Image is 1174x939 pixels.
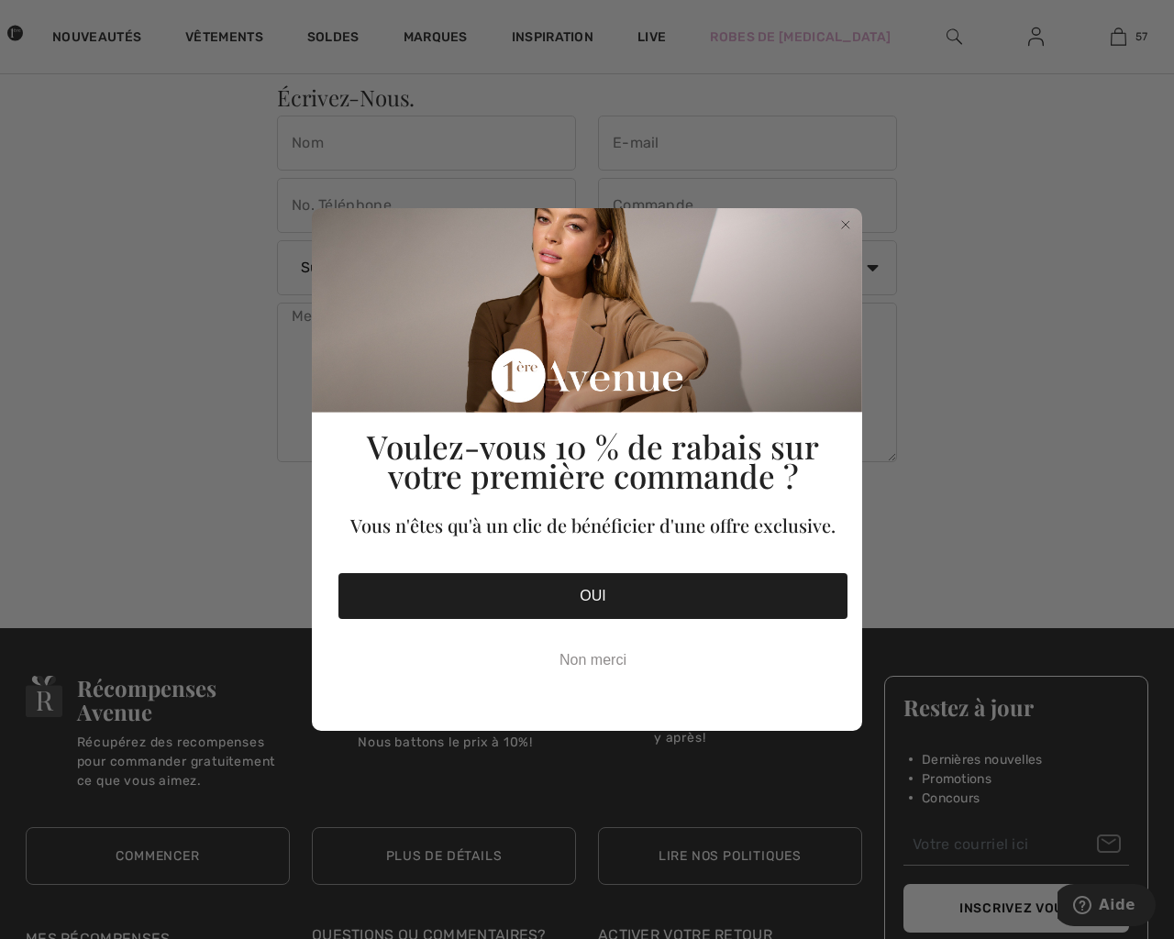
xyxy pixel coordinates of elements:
[41,13,78,29] span: Aide
[367,425,819,497] span: Voulez-vous 10 % de rabais sur votre première commande ?
[350,513,836,537] span: Vous n'êtes qu'à un clic de bénéficier d'une offre exclusive.
[836,215,855,234] button: Close dialog
[338,637,847,683] button: Non merci
[338,573,847,619] button: OUI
